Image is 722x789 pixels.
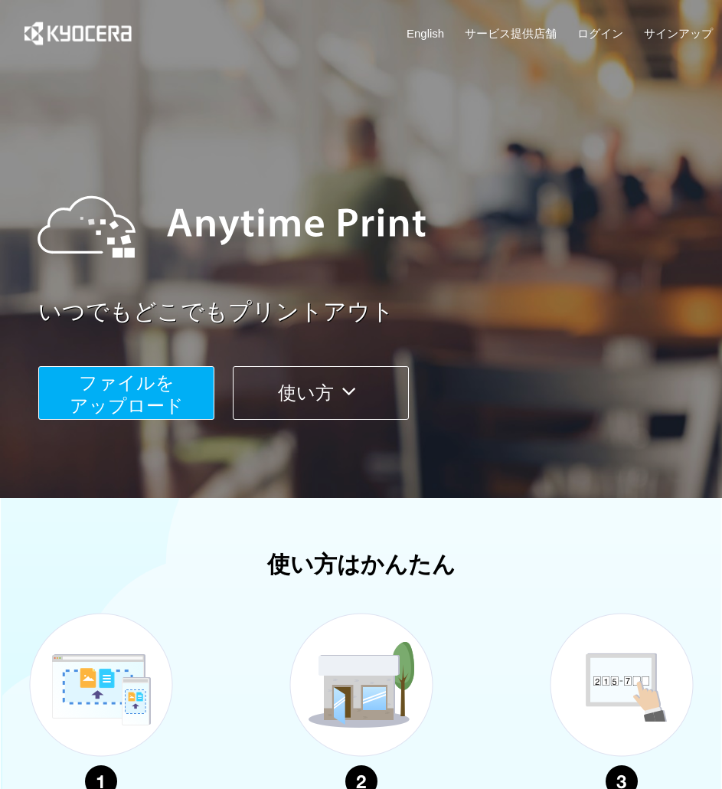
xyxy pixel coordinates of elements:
button: 使い方 [233,366,409,420]
a: English [407,25,444,41]
a: ログイン [577,25,623,41]
a: サービス提供店舗 [465,25,557,41]
a: サインアップ [644,25,713,41]
button: ファイルを​​アップロード [38,366,214,420]
a: いつでもどこでもプリントアウト [38,296,722,329]
span: ファイルを ​​アップロード [70,372,184,416]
